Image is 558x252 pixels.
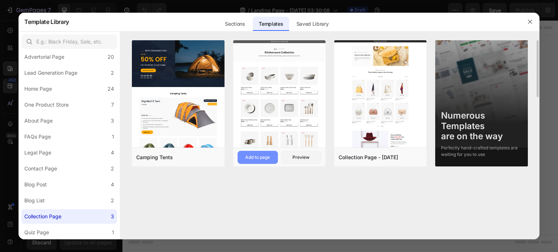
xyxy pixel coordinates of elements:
[24,12,69,31] h2: Template Library
[24,100,69,109] div: One Product Store
[24,84,52,93] div: Home Page
[111,100,114,109] div: 7
[111,196,114,205] div: 2
[24,116,53,125] div: About Page
[291,17,335,31] div: Saved Library
[111,164,114,173] div: 2
[111,148,114,157] div: 4
[169,173,267,179] div: Start with Generating from URL or image
[136,153,173,162] div: Camping Tents
[111,212,114,221] div: 3
[219,17,251,31] div: Sections
[292,154,310,161] div: Preview
[339,153,398,162] div: Collection Page - [DATE]
[24,180,47,189] div: Blog Post
[24,132,51,141] div: FAQs Page
[112,132,114,141] div: 1
[21,34,117,49] input: E.g.: Black Friday, Sale, etc.
[24,196,45,205] div: Blog List
[24,148,51,157] div: Legal Page
[24,69,77,77] div: Lead Generation Page
[219,132,271,147] button: Add elements
[108,53,114,61] div: 20
[24,164,57,173] div: Contact Page
[174,118,262,127] div: Start with Sections from sidebar
[24,228,49,237] div: Quiz Page
[441,145,522,158] div: Perfectly hand-crafted templates are waiting for you to use
[441,111,522,142] div: Numerous Templates are on the way
[24,53,64,61] div: Advertorial Page
[108,84,114,93] div: 24
[111,69,114,77] div: 2
[111,116,114,125] div: 3
[245,154,270,161] div: Add to page
[238,151,278,164] button: Add to page
[165,132,215,147] button: Add sections
[132,40,224,242] img: tent.png
[112,228,114,237] div: 1
[253,17,289,31] div: Templates
[281,151,321,164] button: Preview
[233,40,325,212] img: kitchen1.png
[24,212,61,221] div: Collection Page
[111,180,114,189] div: 4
